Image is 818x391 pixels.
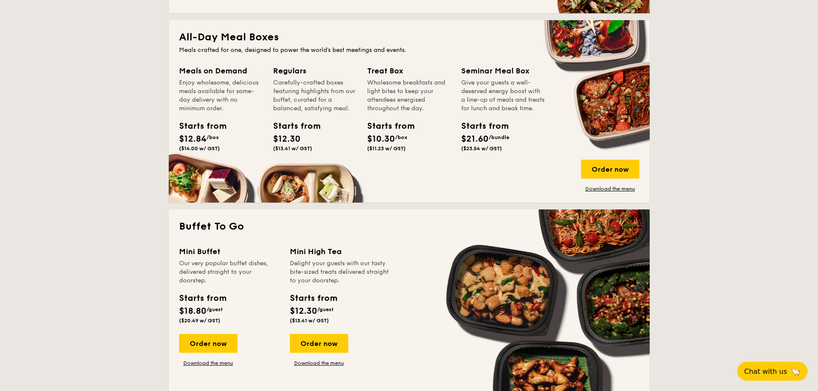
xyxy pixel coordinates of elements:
div: Give your guests a well-deserved energy boost with a line-up of meals and treats for lunch and br... [461,79,545,113]
div: Carefully-crafted boxes featuring highlights from our buffet, curated for a balanced, satisfying ... [273,79,357,113]
div: Starts from [461,120,500,133]
div: Order now [290,334,348,353]
div: Starts from [179,292,226,305]
span: /guest [207,306,223,312]
span: ($23.54 w/ GST) [461,145,502,152]
span: 🦙 [791,367,801,376]
span: ($11.23 w/ GST) [367,145,406,152]
div: Order now [581,160,639,179]
div: Seminar Meal Box [461,65,545,77]
span: $12.84 [179,134,207,144]
div: Meals on Demand [179,65,263,77]
div: Meals crafted for one, designed to power the world's best meetings and events. [179,46,639,55]
a: Download the menu [290,360,348,367]
span: /guest [317,306,334,312]
span: $12.30 [273,134,301,144]
div: Delight your guests with our tasty bite-sized treats delivered straight to your doorstep. [290,259,390,285]
a: Download the menu [581,185,639,192]
button: Chat with us🦙 [737,362,808,381]
span: ($20.49 w/ GST) [179,318,220,324]
h2: All-Day Meal Boxes [179,30,639,44]
div: Regulars [273,65,357,77]
div: Treat Box [367,65,451,77]
span: $12.30 [290,306,317,316]
h2: Buffet To Go [179,220,639,233]
span: ($13.41 w/ GST) [290,318,329,324]
div: Our very popular buffet dishes, delivered straight to your doorstep. [179,259,280,285]
span: /box [395,134,407,140]
div: Mini High Tea [290,246,390,258]
div: Starts from [179,120,218,133]
div: Mini Buffet [179,246,280,258]
span: $21.60 [461,134,489,144]
span: /box [207,134,219,140]
div: Starts from [367,120,406,133]
span: /bundle [489,134,509,140]
div: Wholesome breakfasts and light bites to keep your attendees energised throughout the day. [367,79,451,113]
div: Starts from [290,292,337,305]
div: Starts from [273,120,312,133]
span: ($14.00 w/ GST) [179,145,220,152]
span: $10.30 [367,134,395,144]
a: Download the menu [179,360,237,367]
span: $18.80 [179,306,207,316]
div: Order now [179,334,237,353]
div: Enjoy wholesome, delicious meals available for same-day delivery with no minimum order. [179,79,263,113]
span: ($13.41 w/ GST) [273,145,312,152]
span: Chat with us [744,367,787,376]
